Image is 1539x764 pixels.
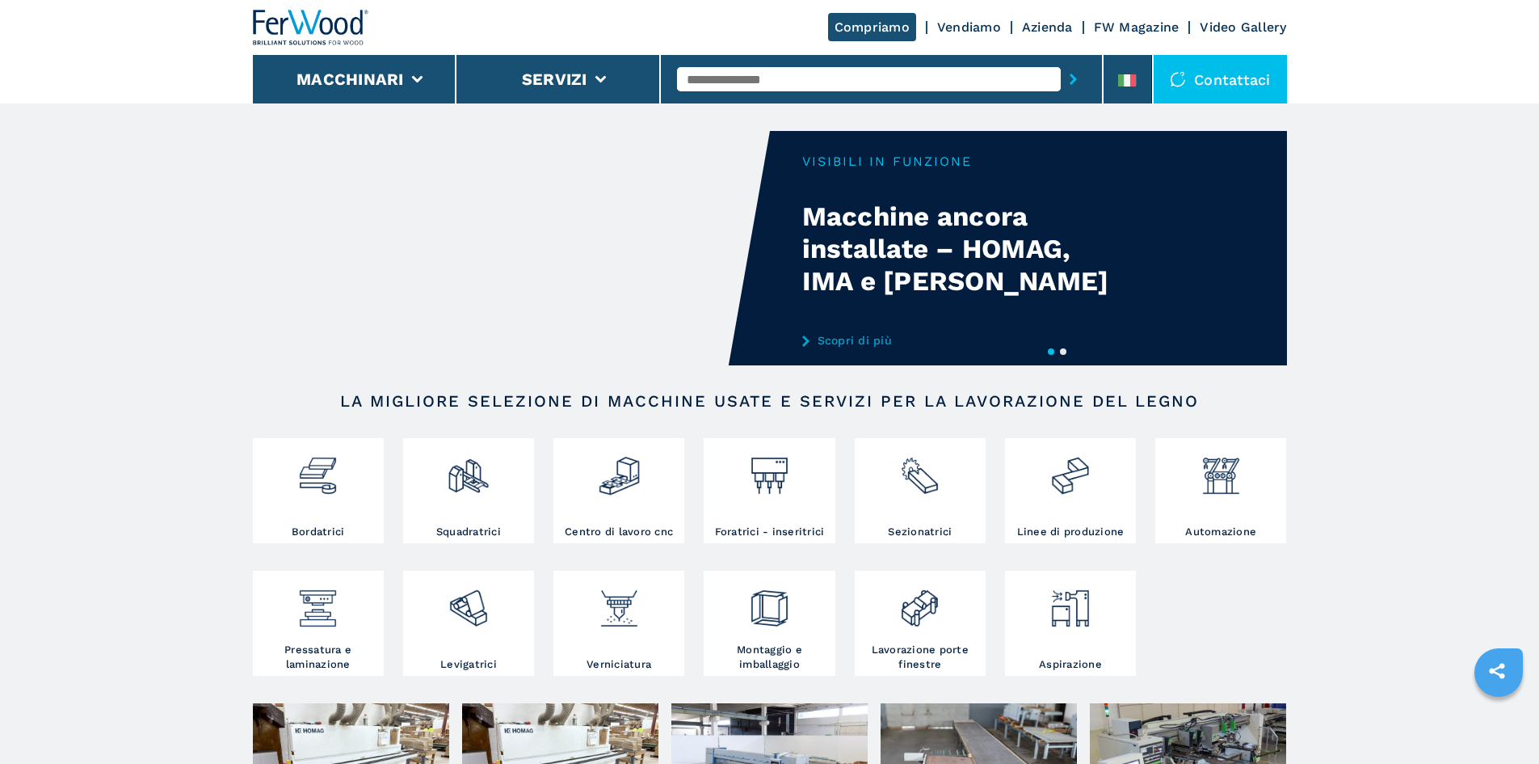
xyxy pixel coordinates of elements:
button: Servizi [522,70,587,89]
a: Foratrici - inseritrici [704,438,835,543]
img: montaggio_imballaggio_2.png [748,575,791,630]
a: Lavorazione porte finestre [855,571,986,676]
h3: Montaggio e imballaggio [708,643,830,672]
img: pressa-strettoia.png [296,575,339,630]
button: 2 [1060,348,1066,355]
h3: Foratrici - inseritrici [715,525,825,539]
button: Macchinari [296,70,404,89]
h3: Bordatrici [292,525,345,539]
h3: Automazione [1185,525,1256,539]
img: Contattaci [1170,71,1186,87]
iframe: Chat [1470,691,1527,752]
h3: Levigatrici [440,657,497,672]
img: verniciatura_1.png [598,575,641,630]
a: Vendiamo [937,19,1001,35]
img: squadratrici_2.png [447,442,490,497]
a: sharethis [1477,651,1517,691]
img: linee_di_produzione_2.png [1049,442,1091,497]
img: sezionatrici_2.png [898,442,941,497]
a: Sezionatrici [855,438,986,543]
a: Verniciatura [553,571,684,676]
a: Montaggio e imballaggio [704,571,835,676]
a: Linee di produzione [1005,438,1136,543]
img: automazione.png [1200,442,1243,497]
button: submit-button [1061,61,1086,98]
a: Aspirazione [1005,571,1136,676]
h3: Linee di produzione [1017,525,1125,539]
h2: LA MIGLIORE SELEZIONE DI MACCHINE USATE E SERVIZI PER LA LAVORAZIONE DEL LEGNO [305,391,1235,411]
h3: Centro di lavoro cnc [565,525,673,539]
div: Contattaci [1154,55,1287,103]
button: 1 [1048,348,1054,355]
a: Centro di lavoro cnc [553,438,684,543]
img: aspirazione_1.png [1049,575,1091,630]
a: FW Magazine [1094,19,1179,35]
img: lavorazione_porte_finestre_2.png [898,575,941,630]
img: centro_di_lavoro_cnc_2.png [598,442,641,497]
a: Pressatura e laminazione [253,571,384,676]
a: Squadratrici [403,438,534,543]
a: Azienda [1022,19,1073,35]
img: levigatrici_2.png [447,575,490,630]
h3: Squadratrici [436,525,501,539]
a: Scopri di più [802,334,1119,347]
img: foratrici_inseritrici_2.png [748,442,791,497]
h3: Lavorazione porte finestre [859,643,982,672]
img: bordatrici_1.png [296,442,339,497]
h3: Aspirazione [1039,657,1102,672]
h3: Pressatura e laminazione [257,643,380,672]
a: Video Gallery [1200,19,1286,35]
img: Ferwood [253,10,369,45]
h3: Sezionatrici [888,525,952,539]
a: Compriamo [828,13,916,41]
a: Bordatrici [253,438,384,543]
h3: Verniciatura [587,657,651,672]
a: Automazione [1155,438,1286,543]
video: Your browser does not support the video tag. [253,131,770,365]
a: Levigatrici [403,571,534,676]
